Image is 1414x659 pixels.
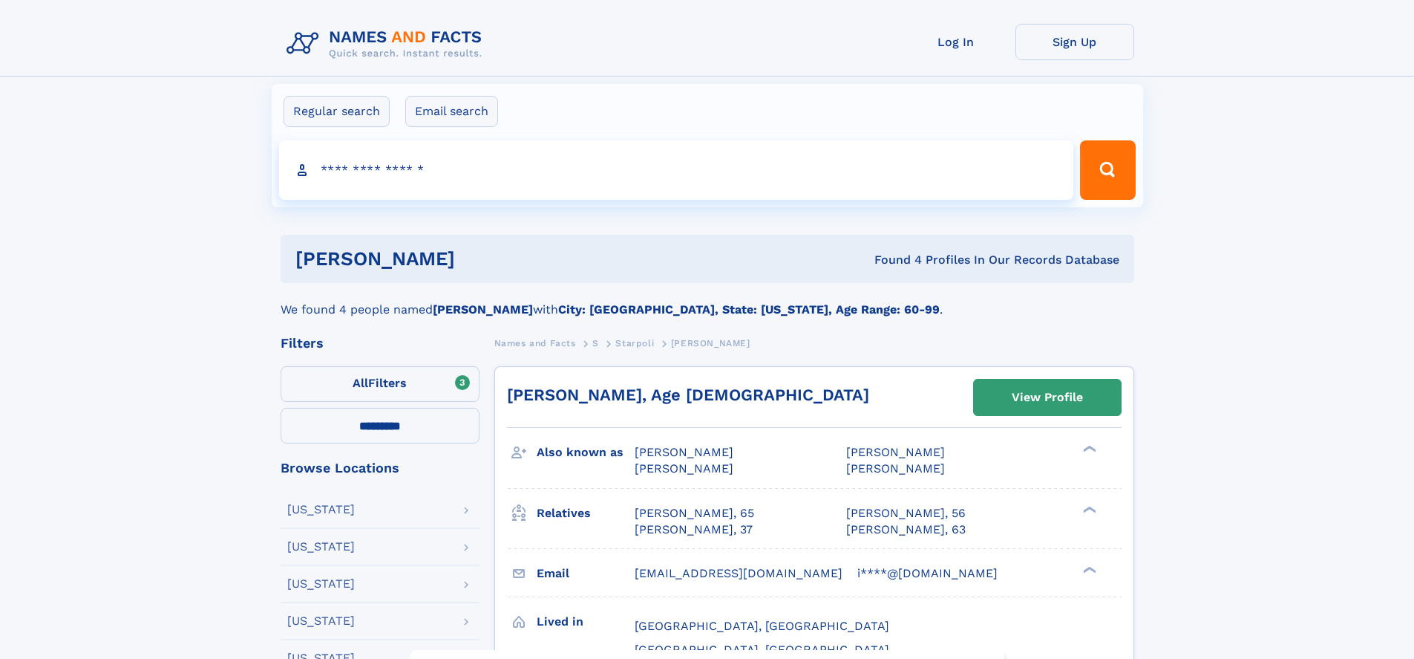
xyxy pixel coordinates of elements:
[279,140,1074,200] input: search input
[433,302,533,316] b: [PERSON_NAME]
[284,96,390,127] label: Regular search
[897,24,1015,60] a: Log In
[287,541,355,553] div: [US_STATE]
[635,461,733,475] span: [PERSON_NAME]
[558,302,940,316] b: City: [GEOGRAPHIC_DATA], State: [US_STATE], Age Range: 60-99
[281,283,1134,319] div: We found 4 people named with .
[537,561,635,586] h3: Email
[1079,444,1097,454] div: ❯
[281,366,479,402] label: Filters
[635,643,889,657] span: [GEOGRAPHIC_DATA], [GEOGRAPHIC_DATA]
[1079,504,1097,514] div: ❯
[353,376,368,390] span: All
[635,445,733,459] span: [PERSON_NAME]
[287,615,355,627] div: [US_STATE]
[671,338,750,348] span: [PERSON_NAME]
[592,338,599,348] span: S
[1012,380,1083,415] div: View Profile
[664,252,1119,268] div: Found 4 Profiles In Our Records Database
[295,250,665,268] h1: [PERSON_NAME]
[635,505,754,522] a: [PERSON_NAME], 65
[846,522,966,538] a: [PERSON_NAME], 63
[281,24,494,64] img: Logo Names and Facts
[592,334,599,352] a: S
[1080,140,1135,200] button: Search Button
[507,386,869,404] a: [PERSON_NAME], Age [DEMOGRAPHIC_DATA]
[281,337,479,350] div: Filters
[494,334,576,352] a: Names and Facts
[846,461,945,475] span: [PERSON_NAME]
[287,504,355,516] div: [US_STATE]
[287,578,355,590] div: [US_STATE]
[615,338,654,348] span: Starpoli
[537,440,635,465] h3: Also known as
[635,566,842,580] span: [EMAIL_ADDRESS][DOMAIN_NAME]
[635,522,753,538] a: [PERSON_NAME], 37
[537,501,635,526] h3: Relatives
[1079,565,1097,574] div: ❯
[537,609,635,634] h3: Lived in
[635,619,889,633] span: [GEOGRAPHIC_DATA], [GEOGRAPHIC_DATA]
[405,96,498,127] label: Email search
[846,445,945,459] span: [PERSON_NAME]
[281,461,479,475] div: Browse Locations
[1015,24,1134,60] a: Sign Up
[615,334,654,352] a: Starpoli
[974,380,1121,415] a: View Profile
[846,505,966,522] a: [PERSON_NAME], 56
